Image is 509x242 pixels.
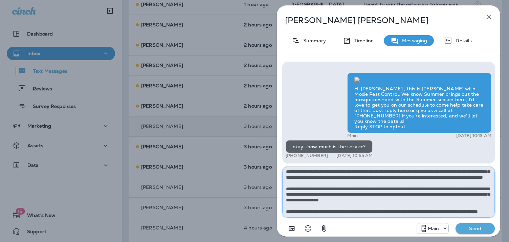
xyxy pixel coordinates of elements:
[286,140,373,153] div: okay...how much is the service?
[336,153,373,158] p: [DATE] 10:55 AM
[347,73,491,133] div: Hi [PERSON_NAME] , this is [PERSON_NAME] with Moxie Pest Control. We know Summer brings out the m...
[354,77,360,83] img: twilio-download
[347,133,358,138] p: Main
[428,226,439,231] p: Main
[300,38,326,43] p: Summary
[461,225,489,232] p: Send
[285,16,470,25] p: [PERSON_NAME] [PERSON_NAME]
[351,38,374,43] p: Timeline
[286,153,328,158] p: [PHONE_NUMBER]
[417,224,449,233] div: +1 (817) 482-3792
[301,222,315,235] button: Select an emoji
[456,133,491,138] p: [DATE] 10:13 AM
[456,223,495,234] button: Send
[399,38,427,43] p: Messaging
[452,38,472,43] p: Details
[285,222,298,235] button: Add in a premade template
